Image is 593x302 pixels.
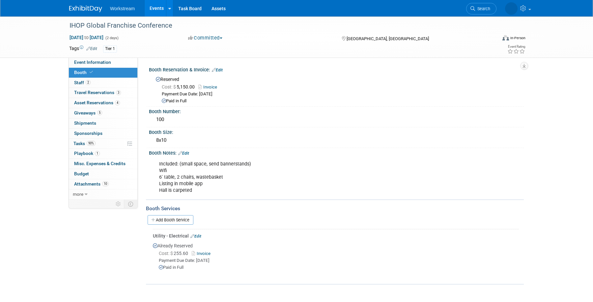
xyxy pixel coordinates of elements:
span: 10 [102,181,109,186]
a: Edit [86,46,97,51]
div: Payment Due Date: [DATE] [162,91,519,97]
div: 100 [154,114,519,125]
span: more [73,191,83,197]
span: 3 [116,90,121,95]
span: Staff [74,80,91,85]
a: Booth [69,68,137,78]
a: Invoice [198,85,220,89]
a: Budget [69,169,137,179]
div: Booth Size: [149,127,524,136]
span: 5 [97,110,102,115]
span: 4 [115,100,120,105]
button: Committed [186,35,225,41]
span: Playbook [74,151,100,156]
a: Tasks90% [69,139,137,149]
a: Misc. Expenses & Credits [69,159,137,169]
span: Search [475,6,490,11]
a: more [69,189,137,199]
a: Search [466,3,496,14]
a: Sponsorships [69,129,137,138]
div: Utility - Electrical [153,233,519,239]
span: 2 [86,80,91,85]
a: Add Booth Service [148,215,193,225]
div: Already Reserved [153,239,519,276]
span: Attachments [74,181,109,187]
span: Cost: $ [162,84,177,89]
span: 1 [95,151,100,156]
div: Booth Number: [149,107,524,115]
img: Keira Wiele [505,2,518,15]
a: Invoice [192,251,213,256]
span: Budget [74,171,89,176]
img: Format-Inperson.png [502,35,509,40]
div: Booth Notes: [149,148,524,157]
a: Staff2 [69,78,137,88]
div: Included: (small space, send bannerstands) Wifi 6' table, 2 chairs, wastebasket Listing in mobile... [155,158,451,197]
span: Giveaways [74,110,102,115]
span: Travel Reservations [74,90,121,95]
span: 90% [87,141,96,146]
div: Payment Due Date: [DATE] [159,258,519,264]
span: 255.60 [159,251,191,256]
a: Event Information [69,58,137,67]
td: Tags [69,45,97,53]
a: Shipments [69,118,137,128]
span: Cost: $ [159,251,174,256]
a: Attachments10 [69,179,137,189]
div: IHOP Global Franchise Conference [67,20,487,32]
i: Booth reservation complete [90,70,93,74]
a: Edit [212,68,223,72]
a: Asset Reservations4 [69,98,137,108]
span: Asset Reservations [74,100,120,105]
span: [DATE] [DATE] [69,35,104,40]
span: Booth [74,70,94,75]
img: ExhibitDay [69,6,102,12]
td: Toggle Event Tabs [124,200,138,208]
span: Sponsorships [74,131,102,136]
span: Shipments [74,120,96,126]
span: [GEOGRAPHIC_DATA], [GEOGRAPHIC_DATA] [347,36,429,41]
div: In-Person [510,36,525,40]
span: to [83,35,90,40]
td: Personalize Event Tab Strip [113,200,124,208]
a: Travel Reservations3 [69,88,137,98]
span: (2 days) [105,36,119,40]
div: Tier 1 [103,45,117,52]
a: Playbook1 [69,149,137,159]
div: Booth Reservation & Invoice: [149,65,524,73]
span: Tasks [73,141,96,146]
div: Paid in Full [162,98,519,104]
span: 5,150.00 [162,84,197,89]
div: 8x10 [154,135,519,145]
div: Event Format [458,34,525,44]
a: Edit [178,151,189,156]
div: Reserved [154,74,519,104]
div: Event Rating [507,45,525,48]
div: Booth Services [146,205,524,212]
div: Paid in Full [159,264,519,271]
span: Workstream [110,6,135,11]
a: Giveaways5 [69,108,137,118]
span: Misc. Expenses & Credits [74,161,126,166]
a: Edit [190,234,201,239]
span: Event Information [74,60,111,65]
